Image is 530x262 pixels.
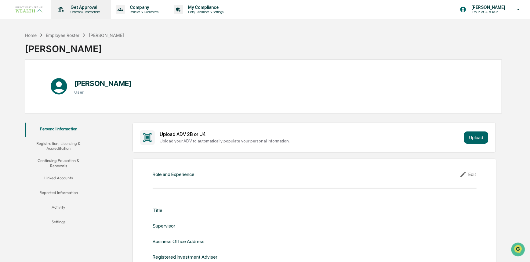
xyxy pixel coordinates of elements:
div: Upload your ADV to automatically populate your personal information. [160,138,462,143]
div: Business Office Address [153,239,205,244]
p: How can we help? [6,13,111,23]
button: Reported Information [25,186,92,201]
p: Data, Deadlines & Settings [183,10,227,14]
div: Edit [459,171,477,178]
button: Registration, Licensing & Accreditation [25,137,92,155]
div: 🖐️ [6,77,11,82]
a: Powered byPylon [43,103,74,108]
div: Start new chat [21,47,100,53]
div: Role and Experience [153,171,194,177]
button: Start new chat [104,48,111,56]
div: Employee Roster [46,33,79,38]
div: [PERSON_NAME] [89,33,124,38]
h1: [PERSON_NAME] [74,79,132,88]
p: Content & Transactions [66,10,103,14]
span: Data Lookup [12,88,38,95]
p: Get Approval [66,5,103,10]
button: Settings [25,216,92,230]
h3: User [74,90,132,95]
iframe: Open customer support [510,242,527,258]
button: Activity [25,201,92,216]
div: Home [25,33,37,38]
div: Upload ADV 2B or U4 [160,131,462,137]
p: My Compliance [183,5,227,10]
div: secondary tabs example [25,123,92,230]
button: Continuing Education & Renewals [25,154,92,172]
img: 1746055101610-c473b297-6a78-478c-a979-82029cc54cd1 [6,47,17,58]
p: Company [125,5,162,10]
div: Supervisor [153,223,175,229]
button: Upload [464,131,488,144]
div: We're available if you need us! [21,53,77,58]
button: Linked Accounts [25,172,92,186]
a: 🖐️Preclearance [4,74,42,85]
p: IPW Pilot IAR Group [466,10,508,14]
p: Policies & Documents [125,10,162,14]
img: logo [15,5,44,13]
p: [PERSON_NAME] [466,5,508,10]
div: 🔎 [6,89,11,94]
div: 🗄️ [44,77,49,82]
div: Title [153,207,162,213]
a: 🗄️Attestations [42,74,78,85]
div: [PERSON_NAME] [25,38,124,54]
a: 🔎Data Lookup [4,86,41,97]
span: Pylon [61,103,74,108]
div: Registered Investment Adviser [153,254,217,260]
span: Attestations [50,77,76,83]
span: Preclearance [12,77,39,83]
button: Personal Information [25,123,92,137]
